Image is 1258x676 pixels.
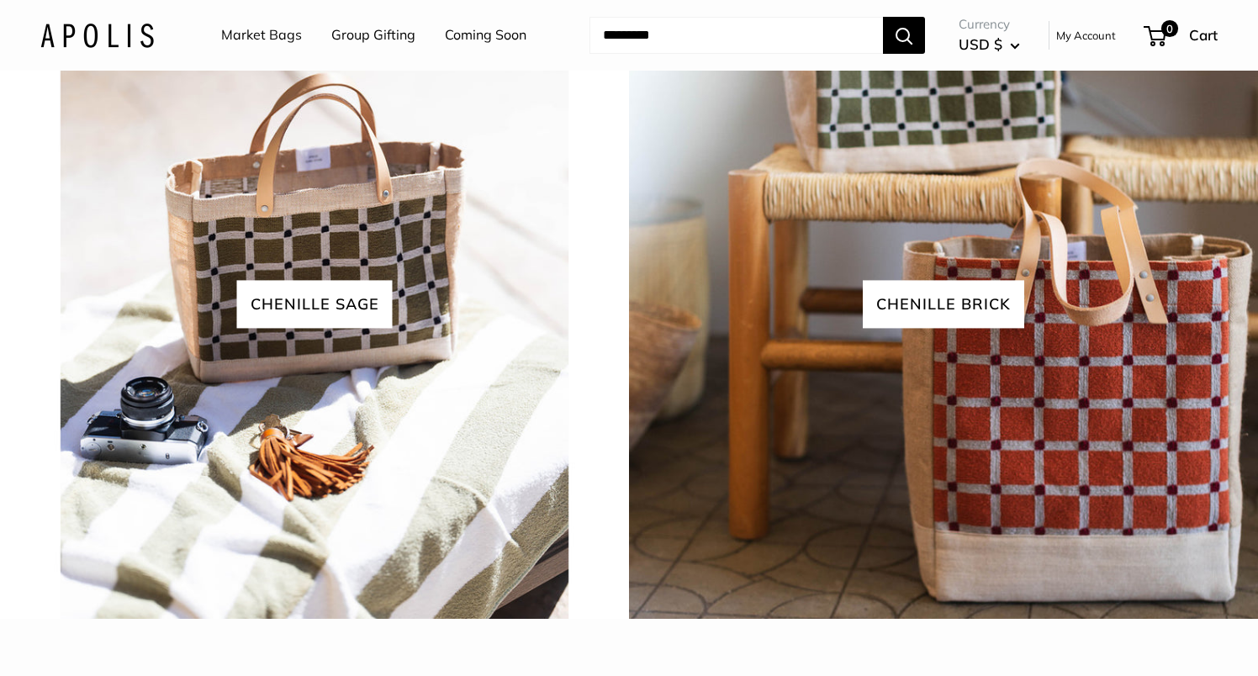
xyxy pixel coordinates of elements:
[1161,20,1178,37] span: 0
[959,35,1002,53] span: USD $
[445,23,526,48] a: Coming Soon
[589,17,883,54] input: Search...
[40,23,154,47] img: Apolis
[959,31,1020,58] button: USD $
[237,280,393,328] span: Chenille sage
[331,23,415,48] a: Group Gifting
[883,17,925,54] button: Search
[1189,26,1218,44] span: Cart
[1056,25,1116,45] a: My Account
[221,23,302,48] a: Market Bags
[1145,22,1218,49] a: 0 Cart
[959,13,1020,36] span: Currency
[863,280,1024,328] span: chenille brick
